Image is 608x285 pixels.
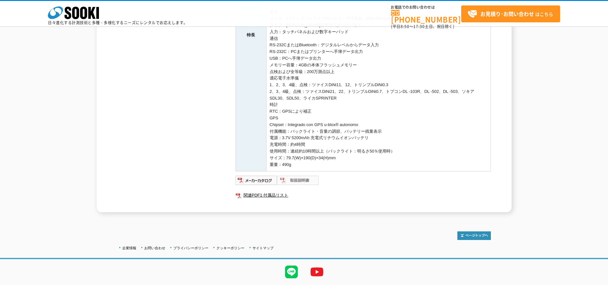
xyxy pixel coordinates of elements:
[173,246,208,250] a: プライバシーポリシー
[279,259,304,285] img: LINE
[236,175,277,185] img: メーカーカタログ
[236,180,277,184] a: メーカーカタログ
[277,180,319,184] a: 取扱説明書
[252,246,274,250] a: サイトマップ
[48,21,188,25] p: 日々進化する計測技術と多種・多様化するニーズにレンタルでお応えします。
[144,246,165,250] a: お問い合わせ
[216,246,244,250] a: クッキーポリシー
[391,5,461,9] span: お電話でのお問い合わせは
[277,175,319,185] img: 取扱説明書
[457,231,491,240] img: トップページへ
[122,246,136,250] a: 企業情報
[461,5,560,22] a: お見積り･お問い合わせはこちら
[468,9,553,19] span: はこちら
[304,259,330,285] img: YouTube
[413,24,425,29] span: 17:30
[236,191,491,199] a: 関連PDF1 付属品リスト
[401,24,409,29] span: 8:50
[391,24,454,29] span: (平日 ～ 土日、祝日除く)
[480,10,534,18] strong: お見積り･お問い合わせ
[391,10,461,23] a: [PHONE_NUMBER]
